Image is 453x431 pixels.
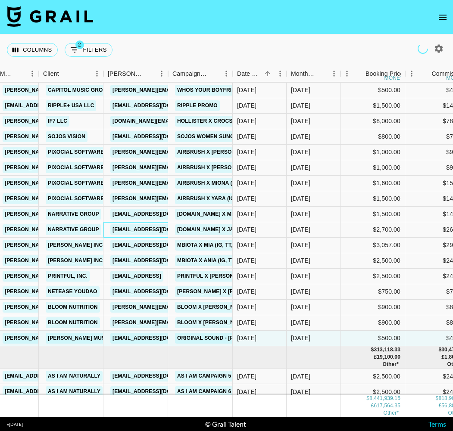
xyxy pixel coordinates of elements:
[14,68,26,80] button: Sort
[103,65,168,82] div: Booker
[382,361,399,367] span: € 2,100.00
[46,100,96,111] a: Ripple+ USA LLC
[237,388,256,396] div: 11/30/2023
[341,191,405,207] div: $1,500.00
[3,271,143,282] a: [PERSON_NAME][EMAIL_ADDRESS][DOMAIN_NAME]
[341,129,405,145] div: $800.00
[237,241,256,249] div: 8/18/2025
[384,75,404,81] div: money
[110,255,207,266] a: [EMAIL_ADDRESS][DOMAIN_NAME]
[341,384,405,400] div: $2,500.00
[237,210,256,218] div: 8/18/2025
[237,256,256,265] div: 8/18/2025
[220,67,233,80] button: Menu
[3,317,143,328] a: [PERSON_NAME][EMAIL_ADDRESS][DOMAIN_NAME]
[3,371,99,381] a: [EMAIL_ADDRESS][DOMAIN_NAME]
[175,317,278,328] a: Bloom x [PERSON_NAME] (IG, TT) 2/2
[155,67,168,80] button: Menu
[7,6,93,27] img: Grail Talent
[3,147,143,158] a: [PERSON_NAME][EMAIL_ADDRESS][DOMAIN_NAME]
[175,371,233,381] a: AS I AM CAMPAIGN 5
[371,402,374,409] div: £
[341,114,405,129] div: $8,000.00
[175,271,256,282] a: Printful x [PERSON_NAME]
[110,209,207,220] a: [EMAIL_ADDRESS][DOMAIN_NAME]
[417,43,429,55] span: Refreshing clients...
[341,315,405,331] div: $900.00
[341,284,405,300] div: $750.00
[291,256,310,265] div: Aug '25
[291,272,310,280] div: Aug '25
[291,148,310,156] div: Aug '25
[110,317,251,328] a: [PERSON_NAME][EMAIL_ADDRESS][DOMAIN_NAME]
[291,163,310,172] div: Aug '25
[110,193,295,204] a: [PERSON_NAME][EMAIL_ADDRESS][PERSON_NAME][DOMAIN_NAME]
[46,147,129,158] a: Pixocial Software Limited
[3,333,143,344] a: [PERSON_NAME][EMAIL_ADDRESS][DOMAIN_NAME]
[3,100,99,111] a: [EMAIL_ADDRESS][DOMAIN_NAME]
[237,225,256,234] div: 8/18/2025
[328,67,341,80] button: Menu
[377,353,400,361] div: 19,100.00
[341,207,405,222] div: $1,500.00
[110,147,295,158] a: [PERSON_NAME][EMAIL_ADDRESS][PERSON_NAME][DOMAIN_NAME]
[291,65,316,82] div: Month Due
[291,132,310,141] div: Aug '25
[369,395,400,402] div: 8,441,939.15
[434,9,451,26] button: open drawer
[3,193,143,204] a: [PERSON_NAME][EMAIL_ADDRESS][DOMAIN_NAME]
[46,193,129,204] a: Pixocial Software Limited
[237,163,256,172] div: 8/18/2025
[46,85,112,96] a: Capitol Music Group
[291,388,310,396] div: Sep '25
[291,318,310,327] div: Aug '25
[3,85,143,96] a: [PERSON_NAME][EMAIL_ADDRESS][DOMAIN_NAME]
[3,302,143,313] a: [PERSON_NAME][EMAIL_ADDRESS][DOMAIN_NAME]
[341,222,405,238] div: $2,700.00
[374,402,400,409] div: 617,564.35
[371,346,374,353] div: $
[237,101,256,110] div: 8/18/2025
[3,131,143,142] a: [PERSON_NAME][EMAIL_ADDRESS][DOMAIN_NAME]
[205,420,246,428] div: © Grail Talent
[237,272,256,280] div: 8/18/2025
[175,286,289,297] a: [PERSON_NAME] x [PERSON_NAME] (1 IG)
[233,65,287,82] div: Date Created
[366,65,403,82] div: Booking Price
[175,240,266,251] a: mBIOTA x Mia (IG, TT, 2 Stories)
[237,287,256,296] div: 8/18/2025
[91,67,103,80] button: Menu
[3,116,143,127] a: [PERSON_NAME][EMAIL_ADDRESS][DOMAIN_NAME]
[46,255,106,266] a: [PERSON_NAME] Inc.
[405,67,418,80] button: Menu
[175,255,269,266] a: mBIOTA x Ania (IG, TT, 2 Stories)
[46,240,106,251] a: [PERSON_NAME] Inc.
[175,147,281,158] a: AirBrush x [PERSON_NAME] (IG + TT)
[237,334,256,342] div: 8/18/2025
[428,420,446,428] a: Terms
[341,145,405,160] div: $1,000.00
[237,318,256,327] div: 8/18/2025
[175,386,233,397] a: AS I AM CAMPAIGN 6
[110,178,295,189] a: [PERSON_NAME][EMAIL_ADDRESS][PERSON_NAME][DOMAIN_NAME]
[341,67,353,80] button: Menu
[46,271,90,282] a: Printful, Inc.
[110,240,207,251] a: [EMAIL_ADDRESS][DOMAIN_NAME]
[143,68,155,80] button: Sort
[208,68,220,80] button: Sort
[419,68,431,80] button: Sort
[366,395,369,402] div: $
[46,209,101,220] a: Narrative Group
[108,65,143,82] div: [PERSON_NAME]
[291,287,310,296] div: Aug '25
[175,209,269,220] a: [DOMAIN_NAME] x Mia (1 IG Reel)
[46,178,129,189] a: Pixocial Software Limited
[110,333,207,344] a: [EMAIL_ADDRESS][DOMAIN_NAME]
[291,101,310,110] div: Aug '25
[237,132,256,141] div: 8/18/2025
[110,224,207,235] a: [EMAIL_ADDRESS][DOMAIN_NAME]
[237,117,256,125] div: 8/18/2025
[374,353,377,361] div: £
[341,300,405,315] div: $900.00
[341,160,405,176] div: $1,000.00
